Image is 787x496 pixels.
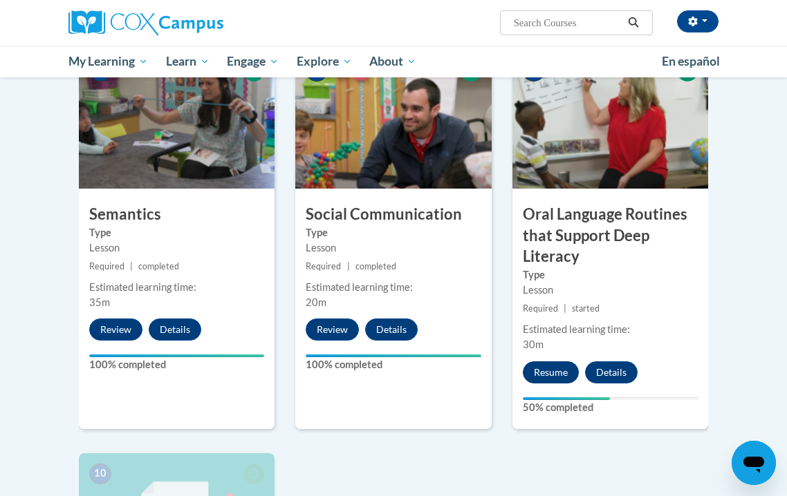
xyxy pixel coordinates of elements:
button: Details [365,318,418,341]
div: Estimated learning time: [89,280,264,295]
span: My Learning [68,53,148,70]
span: completed [355,261,396,271]
span: Learn [166,53,210,70]
div: Your progress [306,354,481,357]
div: Lesson [306,240,481,256]
a: Engage [218,46,288,77]
button: Details [585,361,638,383]
div: Your progress [523,397,611,400]
input: Search Courses [512,15,623,31]
a: Cox Campus [68,10,271,35]
span: Required [89,261,124,271]
div: Estimated learning time: [523,322,698,337]
label: Type [523,267,698,283]
span: En español [662,54,720,68]
span: Explore [297,53,352,70]
div: Lesson [523,283,698,298]
label: 50% completed [523,400,698,415]
span: started [572,303,600,314]
div: Lesson [89,240,264,256]
span: completed [138,261,179,271]
label: 100% completed [306,357,481,372]
iframe: Button to launch messaging window [732,441,776,485]
a: About [361,46,426,77]
span: 30m [523,338,544,350]
img: Course Image [295,50,491,189]
button: Review [306,318,359,341]
span: | [564,303,566,314]
div: Main menu [58,46,729,77]
h3: Oral Language Routines that Support Deep Literacy [512,204,708,267]
a: My Learning [59,46,157,77]
h3: Social Communication [295,204,491,225]
a: En español [653,47,729,76]
button: Details [149,318,201,341]
a: Learn [157,46,219,77]
button: Account Settings [677,10,719,32]
button: Resume [523,361,579,383]
img: Course Image [79,50,275,189]
h3: Semantics [79,204,275,225]
span: 35m [89,296,110,308]
a: Explore [288,46,361,77]
label: Type [89,225,264,240]
span: 20m [306,296,326,308]
label: 100% completed [89,357,264,372]
span: 10 [89,464,111,484]
div: Estimated learning time: [306,280,481,295]
span: | [130,261,133,271]
span: Required [306,261,341,271]
span: About [369,53,416,70]
span: Engage [227,53,279,70]
div: Your progress [89,354,264,357]
button: Search [623,15,644,31]
span: | [347,261,350,271]
span: Required [523,303,558,314]
label: Type [306,225,481,240]
img: Course Image [512,50,708,189]
button: Review [89,318,142,341]
img: Cox Campus [68,10,223,35]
